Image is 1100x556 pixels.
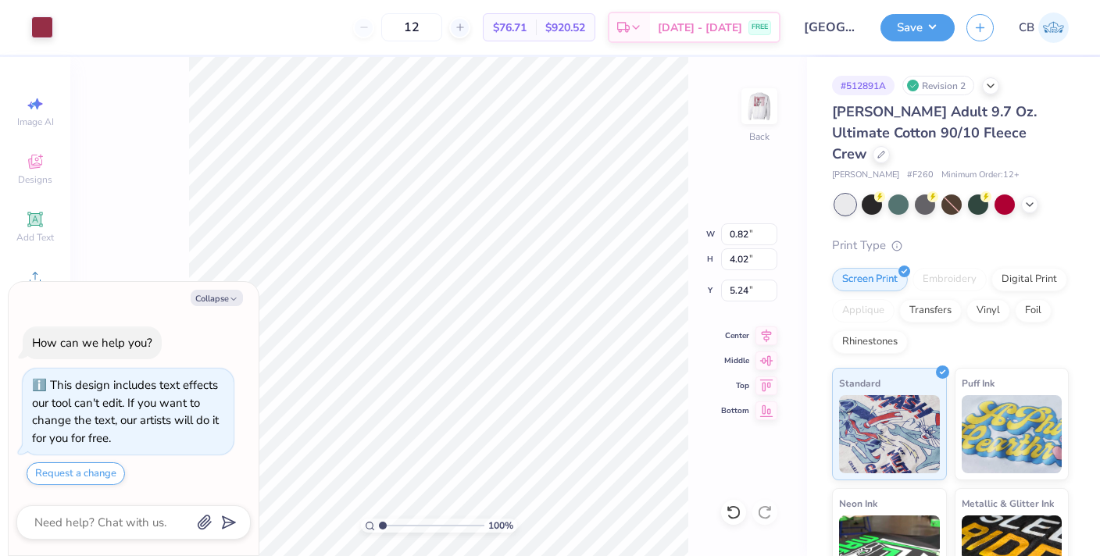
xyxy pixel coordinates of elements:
[902,76,974,95] div: Revision 2
[1015,299,1052,323] div: Foil
[658,20,742,36] span: [DATE] - [DATE]
[32,377,219,446] div: This design includes text effects our tool can't edit. If you want to change the text, our artist...
[721,330,749,341] span: Center
[899,299,962,323] div: Transfers
[27,462,125,485] button: Request a change
[752,22,768,33] span: FREE
[966,299,1010,323] div: Vinyl
[912,268,987,291] div: Embroidery
[488,519,513,533] span: 100 %
[1019,12,1069,43] a: CB
[832,169,899,182] span: [PERSON_NAME]
[17,116,54,128] span: Image AI
[832,299,895,323] div: Applique
[832,102,1037,163] span: [PERSON_NAME] Adult 9.7 Oz. Ultimate Cotton 90/10 Fleece Crew
[991,268,1067,291] div: Digital Print
[962,395,1062,473] img: Puff Ink
[721,405,749,416] span: Bottom
[493,20,527,36] span: $76.71
[880,14,955,41] button: Save
[749,130,770,144] div: Back
[1038,12,1069,43] img: Chase Beeson
[721,380,749,391] span: Top
[839,395,940,473] img: Standard
[832,237,1069,255] div: Print Type
[839,495,877,511] span: Neon Ink
[832,268,908,291] div: Screen Print
[32,335,152,351] div: How can we help you?
[962,495,1054,511] span: Metallic & Glitter Ink
[191,290,243,306] button: Collapse
[744,91,775,122] img: Back
[18,173,52,186] span: Designs
[832,76,895,95] div: # 512891A
[721,355,749,366] span: Middle
[16,231,54,244] span: Add Text
[907,169,934,182] span: # F260
[545,20,585,36] span: $920.52
[381,13,442,41] input: – –
[941,169,1020,182] span: Minimum Order: 12 +
[832,330,908,354] div: Rhinestones
[962,375,995,391] span: Puff Ink
[839,375,880,391] span: Standard
[792,12,869,43] input: Untitled Design
[1019,19,1034,37] span: CB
